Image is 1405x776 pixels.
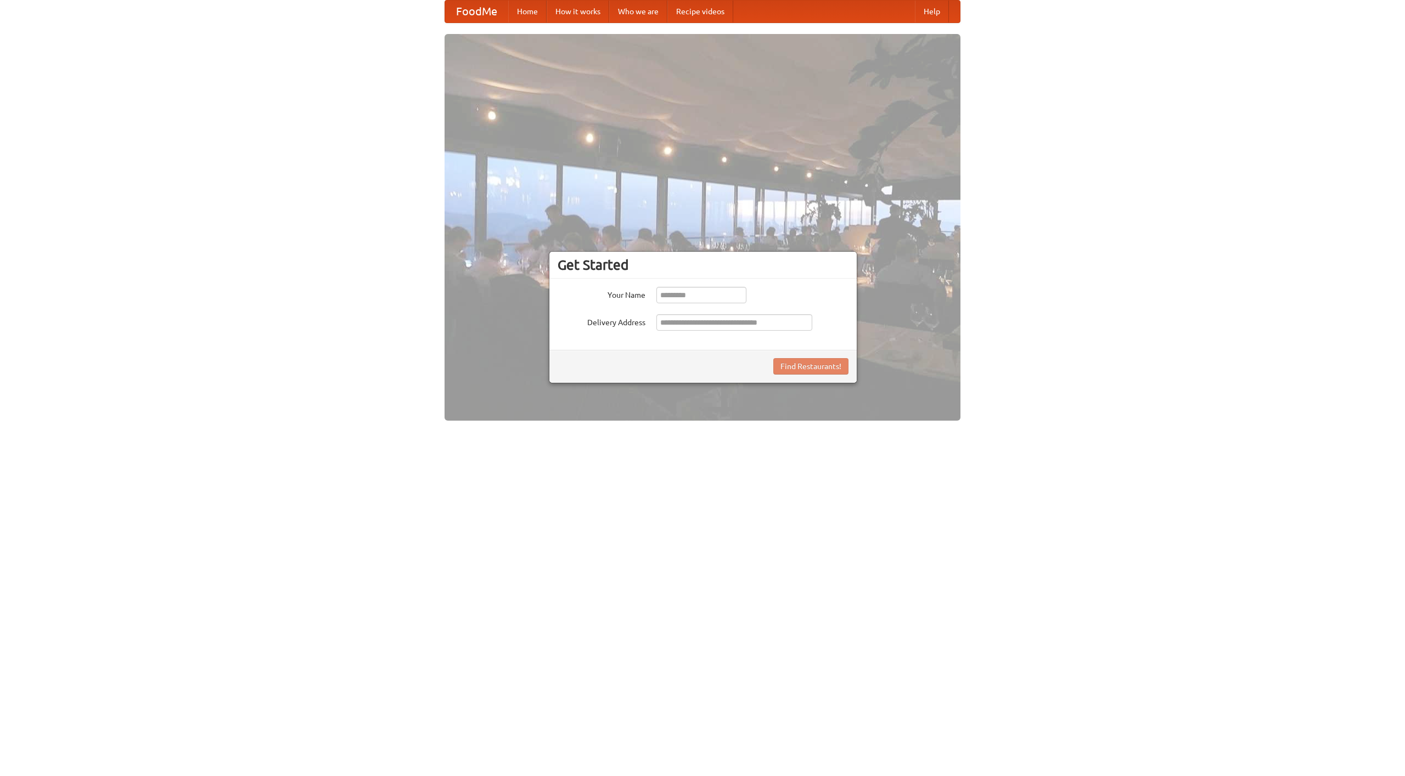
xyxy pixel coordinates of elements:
a: Help [915,1,949,22]
h3: Get Started [558,257,848,273]
label: Your Name [558,287,645,301]
button: Find Restaurants! [773,358,848,375]
label: Delivery Address [558,314,645,328]
a: Who we are [609,1,667,22]
a: FoodMe [445,1,508,22]
a: How it works [547,1,609,22]
a: Recipe videos [667,1,733,22]
a: Home [508,1,547,22]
